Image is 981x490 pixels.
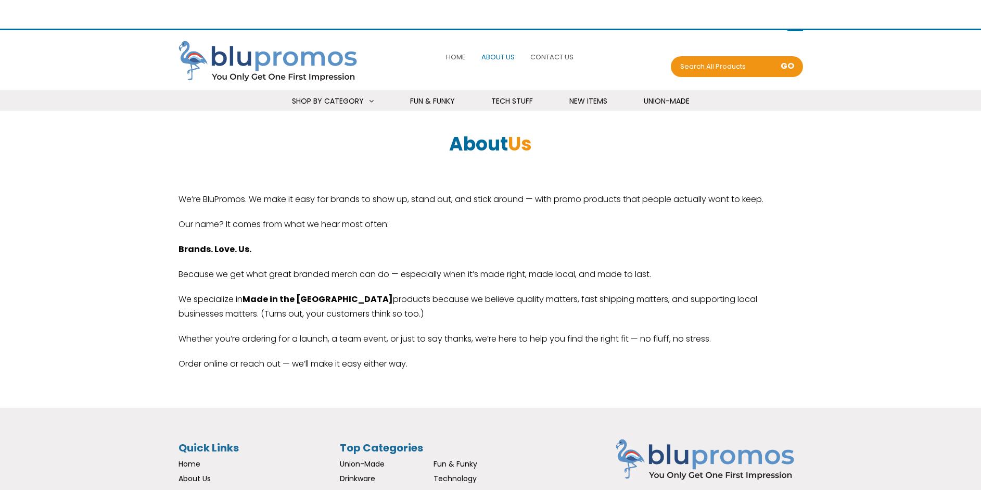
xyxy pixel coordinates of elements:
a: About Us [479,46,517,68]
p: We specialize in products because we believe quality matters, fast shipping matters, and supporti... [179,292,803,321]
span: Contact Us [530,52,574,62]
a: Fun & Funky [397,90,468,112]
p: Whether you’re ordering for a launch, a team event, or just to say thanks, we’re here to help you... [179,332,803,346]
span: Us [508,131,532,157]
p: Order online or reach out — we’ll make it easy either way. [179,357,803,371]
span: Tech Stuff [491,96,533,106]
p: Because we get what great branded merch can do — especially when it’s made right, made local, and... [179,267,803,282]
span: Shop By Category [292,96,364,106]
span: New Items [569,96,607,106]
b: Brands. Love. Us. [179,243,251,255]
a: Union-Made [631,90,703,112]
span: Home [446,52,466,62]
span: Fun & Funky [410,96,455,106]
h1: About [179,137,803,152]
img: Blupromos LLC's Logo [179,41,366,83]
a: New Items [556,90,620,112]
span: Union-Made [644,96,690,106]
b: Made in the [GEOGRAPHIC_DATA] [243,293,393,305]
p: Our name? It comes from what we hear most often: [179,217,803,232]
a: Tech Stuff [478,90,546,112]
a: Contact Us [528,46,576,68]
p: We’re BluPromos. We make it easy for brands to show up, stand out, and stick around — with promo ... [179,192,803,207]
a: Shop By Category [279,90,387,112]
span: About Us [481,52,515,62]
a: Home [443,46,468,68]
